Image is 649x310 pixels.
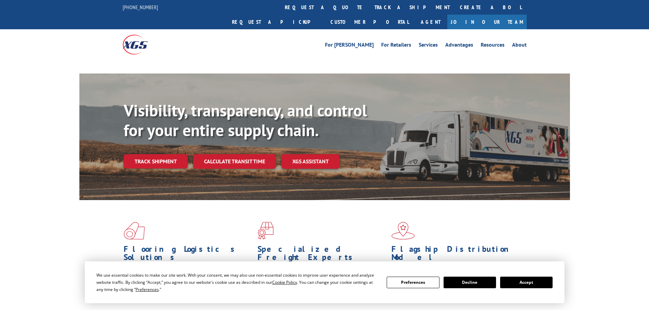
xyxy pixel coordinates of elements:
[281,154,340,169] a: XGS ASSISTANT
[325,42,374,50] a: For [PERSON_NAME]
[481,42,505,50] a: Resources
[227,15,325,29] a: Request a pickup
[414,15,447,29] a: Agent
[193,154,276,169] a: Calculate transit time
[272,279,297,285] span: Cookie Policy
[444,277,496,288] button: Decline
[124,100,367,141] b: Visibility, transparency, and control for your entire supply chain.
[325,15,414,29] a: Customer Portal
[391,222,415,240] img: xgs-icon-flagship-distribution-model-red
[258,245,386,265] h1: Specialized Freight Experts
[85,261,565,303] div: Cookie Consent Prompt
[124,222,145,240] img: xgs-icon-total-supply-chain-intelligence-red
[96,272,378,293] div: We use essential cookies to make our site work. With your consent, we may also use non-essential ...
[500,277,553,288] button: Accept
[447,15,527,29] a: Join Our Team
[387,277,439,288] button: Preferences
[419,42,438,50] a: Services
[512,42,527,50] a: About
[136,287,159,292] span: Preferences
[124,154,188,168] a: Track shipment
[258,222,274,240] img: xgs-icon-focused-on-flooring-red
[391,245,520,265] h1: Flagship Distribution Model
[445,42,473,50] a: Advantages
[124,245,252,265] h1: Flooring Logistics Solutions
[381,42,411,50] a: For Retailers
[123,4,158,11] a: [PHONE_NUMBER]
